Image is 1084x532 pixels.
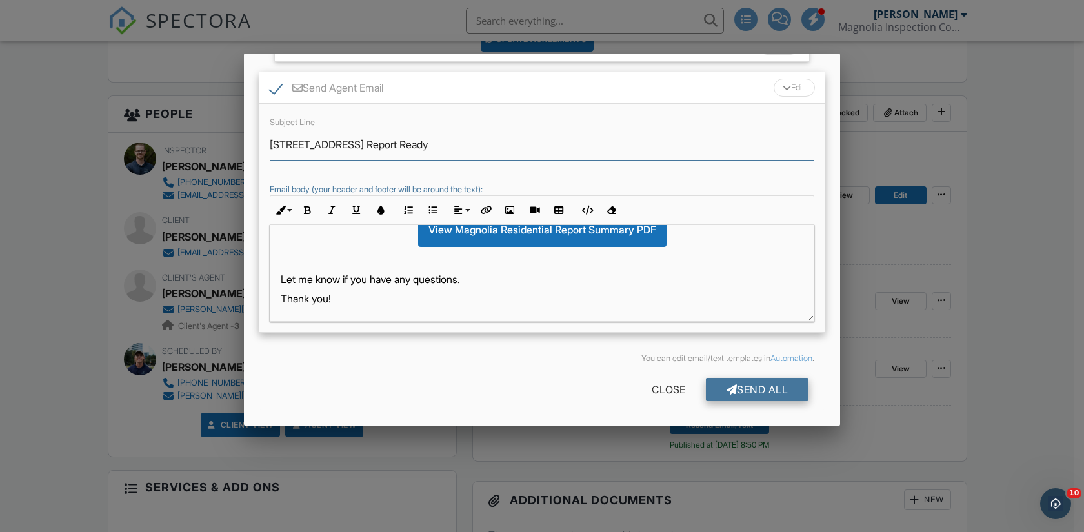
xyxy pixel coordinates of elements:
div: Close [631,378,706,401]
p: Thank you! [281,291,803,306]
button: Insert Table [547,198,571,222]
button: Italic (⌘I) [319,198,344,222]
div: Send All [706,378,809,401]
label: Email body (your header and footer will be around the text): [270,184,483,194]
button: Insert Link (⌘K) [473,198,497,222]
a: View Magnolia Residential Report Summary PDF [418,223,667,236]
label: Subject Line [270,117,315,127]
button: Align [448,198,473,222]
p: Let me know if you have any questions. [281,272,803,286]
button: Insert Image (⌘P) [497,198,522,222]
div: View Magnolia Residential Report Summary PDF [418,212,667,247]
label: Send Agent Email [270,82,383,98]
div: Edit [774,79,815,97]
button: Inline Style [270,198,295,222]
div: You can edit email/text templates in . [270,353,814,364]
span: 10 [1067,488,1081,498]
a: Automation [770,353,812,363]
iframe: Intercom live chat [1040,488,1071,519]
button: Code View [574,198,599,222]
